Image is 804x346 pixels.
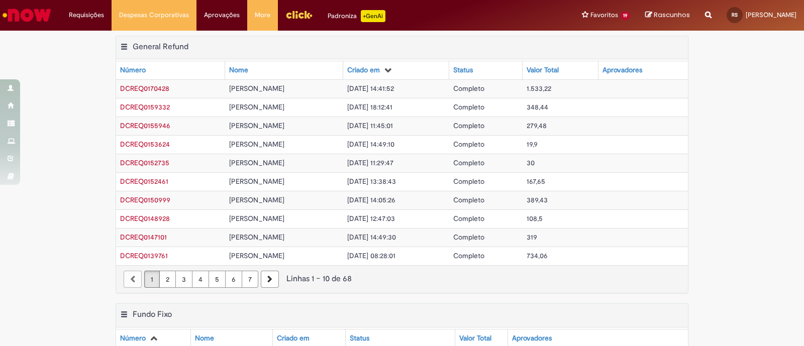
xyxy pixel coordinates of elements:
[204,10,240,20] span: Aprovações
[347,102,392,111] span: [DATE] 18:12:41
[192,271,209,288] a: Página 4
[459,333,491,343] div: Valor Total
[732,12,738,18] span: RS
[1,5,53,25] img: ServiceNow
[195,333,214,343] div: Nome
[361,10,385,22] p: +GenAi
[512,333,552,343] div: Aprovadores
[120,102,170,111] a: Abrir Registro: DCREQ0159332
[261,271,279,288] a: Próxima página
[527,233,537,242] span: 319
[120,177,168,186] a: Abrir Registro: DCREQ0152461
[602,65,642,75] div: Aprovadores
[746,11,796,19] span: [PERSON_NAME]
[124,273,680,285] div: Linhas 1 − 10 de 68
[645,11,690,20] a: Rascunhos
[453,195,484,204] span: Completo
[453,84,484,93] span: Completo
[120,42,128,55] button: General Refund Menu de contexto
[120,158,169,167] span: DCREQ0152735
[229,195,284,204] span: [PERSON_NAME]
[120,140,170,149] span: DCREQ0153624
[453,177,484,186] span: Completo
[120,121,170,130] span: DCREQ0155946
[120,195,170,204] a: Abrir Registro: DCREQ0150999
[527,65,559,75] div: Valor Total
[120,84,169,93] span: DCREQ0170428
[229,65,248,75] div: Nome
[120,140,170,149] a: Abrir Registro: DCREQ0153624
[590,10,618,20] span: Favoritos
[120,177,168,186] span: DCREQ0152461
[527,84,551,93] span: 1.533,22
[120,251,168,260] a: Abrir Registro: DCREQ0139761
[347,121,393,130] span: [DATE] 11:45:01
[347,158,393,167] span: [DATE] 11:29:47
[527,195,548,204] span: 389,43
[453,251,484,260] span: Completo
[120,102,170,111] span: DCREQ0159332
[120,195,170,204] span: DCREQ0150999
[229,84,284,93] span: [PERSON_NAME]
[120,309,128,322] button: Fundo Fixo Menu de contexto
[120,121,170,130] a: Abrir Registro: DCREQ0155946
[229,121,284,130] span: [PERSON_NAME]
[120,214,170,223] span: DCREQ0148928
[527,177,545,186] span: 167,65
[144,271,160,288] a: Página 1
[209,271,226,288] a: Página 5
[347,233,396,242] span: [DATE] 14:49:30
[229,233,284,242] span: [PERSON_NAME]
[225,271,242,288] a: Página 6
[347,84,394,93] span: [DATE] 14:41:52
[347,214,395,223] span: [DATE] 12:47:03
[347,251,395,260] span: [DATE] 08:28:01
[527,251,548,260] span: 734,06
[120,214,170,223] a: Abrir Registro: DCREQ0148928
[120,233,167,242] a: Abrir Registro: DCREQ0147101
[119,10,189,20] span: Despesas Corporativas
[229,214,284,223] span: [PERSON_NAME]
[120,65,146,75] div: Número
[242,271,258,288] a: Página 7
[277,333,310,343] div: Criado em
[175,271,192,288] a: Página 3
[453,158,484,167] span: Completo
[527,121,547,130] span: 279,48
[285,7,313,22] img: click_logo_yellow_360x200.png
[453,102,484,111] span: Completo
[453,65,473,75] div: Status
[229,251,284,260] span: [PERSON_NAME]
[347,177,396,186] span: [DATE] 13:38:43
[133,309,172,319] h2: Fundo Fixo
[347,65,380,75] div: Criado em
[527,102,548,111] span: 348,44
[527,214,543,223] span: 108,5
[453,140,484,149] span: Completo
[620,12,630,20] span: 19
[120,158,169,167] a: Abrir Registro: DCREQ0152735
[350,333,369,343] div: Status
[347,140,394,149] span: [DATE] 14:49:10
[229,140,284,149] span: [PERSON_NAME]
[347,195,395,204] span: [DATE] 14:05:26
[120,333,146,343] div: Número
[453,214,484,223] span: Completo
[654,10,690,20] span: Rascunhos
[69,10,104,20] span: Requisições
[229,102,284,111] span: [PERSON_NAME]
[120,233,167,242] span: DCREQ0147101
[159,271,176,288] a: Página 2
[453,121,484,130] span: Completo
[120,84,169,93] a: Abrir Registro: DCREQ0170428
[229,177,284,186] span: [PERSON_NAME]
[328,10,385,22] div: Padroniza
[133,42,188,52] h2: General Refund
[120,251,168,260] span: DCREQ0139761
[116,265,688,293] nav: paginação
[527,158,535,167] span: 30
[527,140,538,149] span: 19,9
[255,10,270,20] span: More
[229,158,284,167] span: [PERSON_NAME]
[453,233,484,242] span: Completo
